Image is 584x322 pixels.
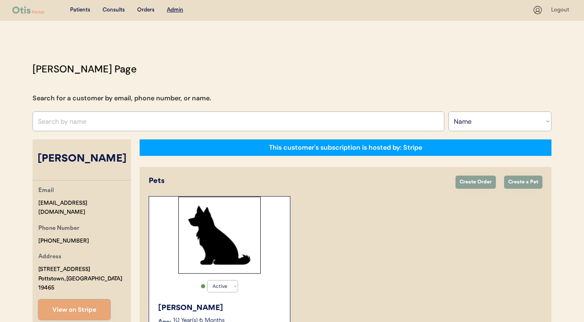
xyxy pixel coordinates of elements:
div: Orders [137,6,154,14]
div: [EMAIL_ADDRESS][DOMAIN_NAME] [38,199,131,218]
div: Address [38,252,61,262]
div: [PERSON_NAME] [158,303,282,314]
input: Search by name [33,111,444,131]
div: Phone Number [38,224,79,234]
div: Logout [551,6,572,14]
div: Pets [149,176,447,187]
div: [PHONE_NUMBER] [38,236,89,246]
div: Search for a customer by email, phone number, or name. [33,93,211,103]
div: [STREET_ADDRESS] Pottstown, [GEOGRAPHIC_DATA] 19465 [38,265,131,293]
button: View on Stripe [38,299,110,320]
div: Email [38,186,54,196]
div: [PERSON_NAME] [33,151,131,167]
div: [PERSON_NAME] Page [33,62,137,76]
div: Patients [70,6,90,14]
u: Admin [167,7,183,13]
div: Consults [103,6,125,14]
div: This customer's subscription is hosted by: Stripe [269,143,422,152]
button: Create a Pet [504,176,542,189]
img: Rectangle%2029.svg [178,197,261,274]
button: Create Order [456,176,496,189]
